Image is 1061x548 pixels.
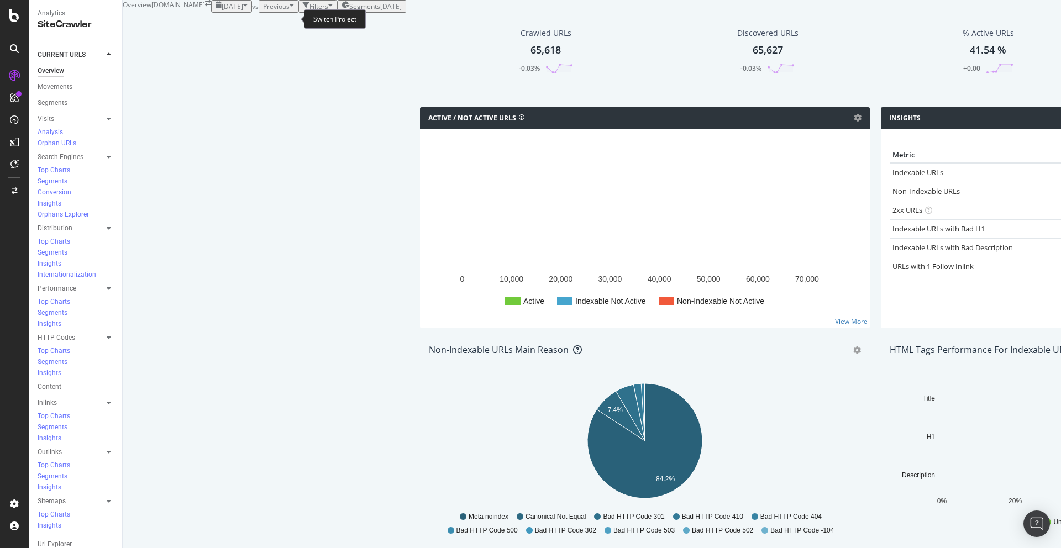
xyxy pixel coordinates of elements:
[500,275,523,283] text: 10,000
[38,297,114,308] a: Top Charts
[38,223,103,234] a: Distribution
[38,482,114,493] a: Insights
[535,526,596,535] span: Bad HTTP Code 302
[692,526,753,535] span: Bad HTTP Code 502
[222,2,243,11] span: 2025 Sep. 4th
[38,151,103,163] a: Search Engines
[38,138,114,149] a: Orphan URLs
[38,446,62,458] div: Outlinks
[38,259,61,268] div: Insights
[38,446,103,458] a: Outlinks
[38,283,103,294] a: Performance
[263,2,290,11] span: Previous
[38,368,61,378] div: Insights
[38,283,76,294] div: Performance
[38,433,114,444] a: Insights
[656,475,675,482] text: 84.2%
[38,460,114,471] a: Top Charts
[38,97,67,109] div: Segments
[38,381,114,393] a: Content
[963,28,1014,39] div: % Active URLs
[38,247,114,259] a: Segments
[38,308,67,318] div: Segments
[854,114,862,122] i: Options
[603,512,664,521] span: Bad HTTP Code 301
[760,512,822,521] span: Bad HTTP Code 404
[963,64,980,73] div: +0.00
[38,237,70,246] div: Top Charts
[38,127,114,138] a: Analysis
[38,18,113,31] div: SiteCrawler
[38,434,61,443] div: Insights
[349,2,380,11] span: Segments
[469,512,508,521] span: Meta noindex
[38,210,89,219] div: Orphans Explorer
[38,397,57,409] div: Inlinks
[38,198,114,209] a: Insights
[519,64,540,73] div: -0.03%
[682,512,743,521] span: Bad HTTP Code 410
[902,471,935,479] text: Description
[38,412,70,421] div: Top Charts
[38,332,75,344] div: HTTP Codes
[38,471,114,482] a: Segments
[38,81,114,93] a: Movements
[835,317,868,326] a: View More
[38,236,114,247] a: Top Charts
[38,97,114,109] a: Segments
[38,381,61,393] div: Content
[38,177,67,186] div: Segments
[38,128,63,137] div: Analysis
[1009,497,1022,504] text: 20%
[38,9,113,18] div: Analytics
[38,520,114,531] a: Insights
[892,167,943,177] a: Indexable URLs
[613,526,675,535] span: Bad HTTP Code 503
[38,509,114,520] a: Top Charts
[38,166,70,175] div: Top Charts
[38,49,86,61] div: CURRENT URLS
[38,270,96,280] div: Internationalization
[38,510,70,519] div: Top Charts
[428,113,516,124] h4: Active / Not Active URLs
[892,186,960,196] a: Non-Indexable URLs
[38,521,61,530] div: Insights
[746,275,770,283] text: 60,000
[429,379,860,507] svg: A chart.
[38,496,66,507] div: Sitemaps
[927,433,936,440] text: H1
[429,147,860,319] svg: A chart.
[38,423,67,432] div: Segments
[38,259,114,270] a: Insights
[38,332,103,344] a: HTTP Codes
[38,248,67,257] div: Segments
[38,188,71,197] div: Conversion
[38,368,114,379] a: Insights
[38,472,67,481] div: Segments
[892,224,985,234] a: Indexable URLs with Bad H1
[429,344,569,355] div: Non-Indexable URLs Main Reason
[737,28,799,39] div: Discovered URLs
[38,346,70,356] div: Top Charts
[521,28,571,39] div: Crawled URLs
[456,526,518,535] span: Bad HTTP Code 500
[892,243,1013,252] a: Indexable URLs with Bad Description
[648,275,671,283] text: 40,000
[770,526,834,535] span: Bad HTTP Code -104
[677,297,764,305] text: Non-Indexable Not Active
[38,187,114,198] a: Conversion
[38,165,114,176] a: Top Charts
[252,2,259,11] span: vs
[575,297,646,305] text: Indexable Not Active
[740,64,761,73] div: -0.03%
[697,275,721,283] text: 50,000
[970,43,1006,57] div: 41.54 %
[38,199,61,208] div: Insights
[38,151,83,163] div: Search Engines
[304,9,366,29] div: Switch Project
[38,319,114,330] a: Insights
[1023,510,1050,537] div: Open Intercom Messenger
[530,43,561,57] div: 65,618
[38,81,72,93] div: Movements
